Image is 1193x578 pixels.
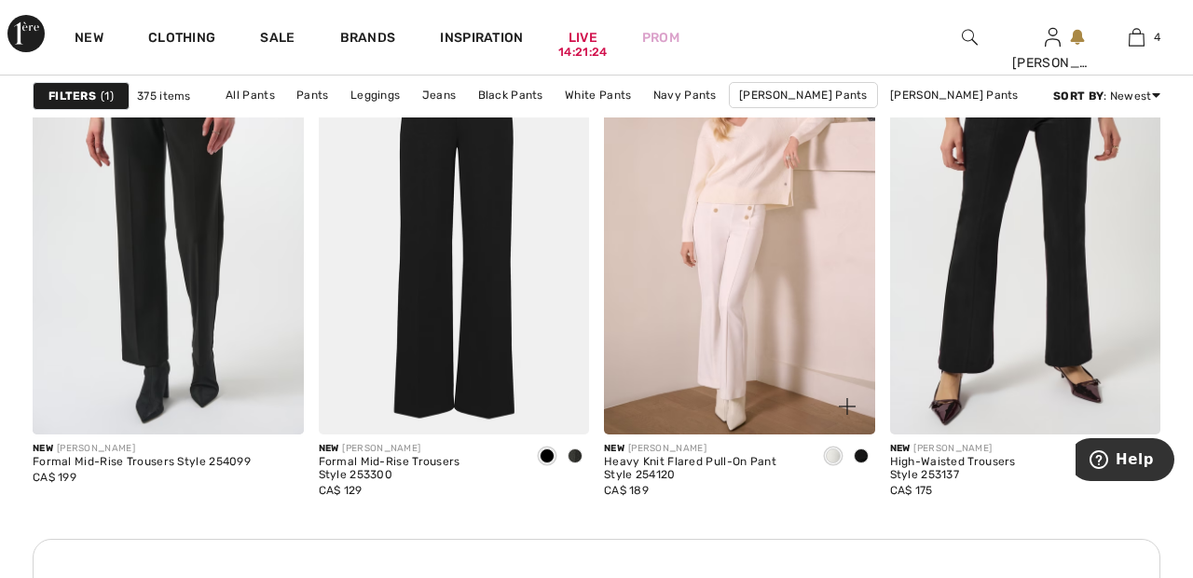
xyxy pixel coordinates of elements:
[413,83,466,107] a: Jeans
[340,30,396,49] a: Brands
[604,456,804,482] div: Heavy Knit Flared Pull-On Pant Style 254120
[1012,53,1094,73] div: [PERSON_NAME]
[319,443,339,454] span: New
[1053,89,1104,103] strong: Sort By
[1076,438,1174,485] iframe: Opens a widget where you can find more information
[1154,29,1160,46] span: 4
[469,83,553,107] a: Black Pants
[148,30,215,49] a: Clothing
[33,28,304,434] img: Formal Mid-Rise Trousers Style 254099. Black
[839,398,856,415] img: plus_v2.svg
[33,442,251,456] div: [PERSON_NAME]
[75,30,103,49] a: New
[341,83,409,107] a: Leggings
[319,456,519,482] div: Formal Mid-Rise Trousers Style 253300
[319,28,590,434] img: Formal Mid-Rise Trousers Style 253300. Black
[604,443,624,454] span: New
[881,83,1028,107] a: [PERSON_NAME] Pants
[33,471,76,484] span: CA$ 199
[847,442,875,473] div: Black
[1045,26,1061,48] img: My Info
[604,28,875,434] a: Heavy Knit Flared Pull-On Pant Style 254120. Black
[287,83,338,107] a: Pants
[890,443,911,454] span: New
[555,83,640,107] a: White Pants
[890,456,1063,482] div: High-Waisted Trousers Style 253137
[642,28,679,48] a: Prom
[819,442,847,473] div: Vanilla 30
[260,30,295,49] a: Sale
[101,88,114,104] span: 1
[962,26,978,48] img: search the website
[1053,88,1160,104] div: : Newest
[604,484,649,497] span: CA$ 189
[729,82,878,108] a: [PERSON_NAME] Pants
[644,83,726,107] a: Navy Pants
[33,443,53,454] span: New
[890,484,933,497] span: CA$ 175
[7,15,45,52] img: 1ère Avenue
[533,442,561,473] div: Black
[1129,26,1145,48] img: My Bag
[558,44,607,62] div: 14:21:24
[890,28,1161,434] img: High-Waisted Trousers Style 253137. Black
[561,442,589,473] div: Grey melange
[48,88,96,104] strong: Filters
[1045,28,1061,46] a: Sign In
[440,30,523,49] span: Inspiration
[569,28,597,48] a: Live14:21:24
[137,88,191,104] span: 375 items
[216,83,284,107] a: All Pants
[33,456,251,469] div: Formal Mid-Rise Trousers Style 254099
[1095,26,1177,48] a: 4
[604,442,804,456] div: [PERSON_NAME]
[319,442,519,456] div: [PERSON_NAME]
[319,484,363,497] span: CA$ 129
[890,442,1063,456] div: [PERSON_NAME]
